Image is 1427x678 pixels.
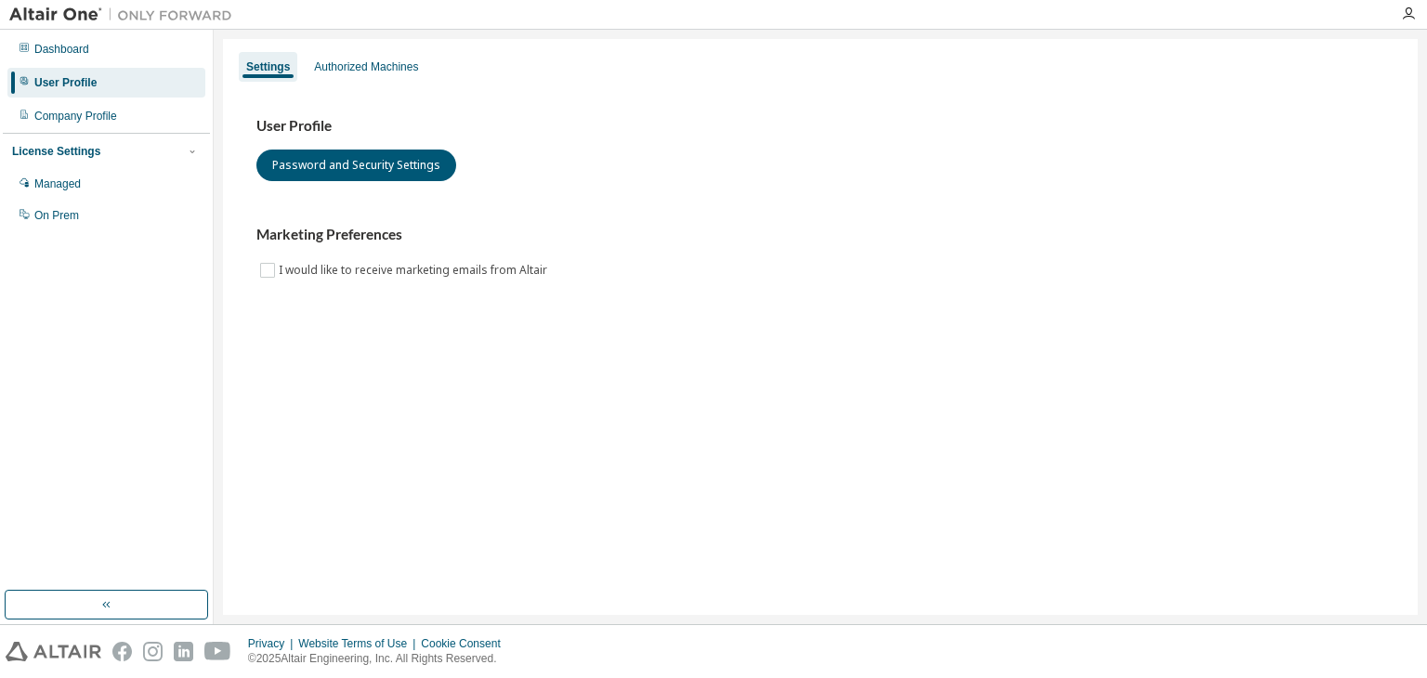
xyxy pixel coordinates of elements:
div: Website Terms of Use [298,636,421,651]
div: Company Profile [34,109,117,124]
div: On Prem [34,208,79,223]
h3: Marketing Preferences [256,226,1384,244]
div: Privacy [248,636,298,651]
div: Authorized Machines [314,59,418,74]
h3: User Profile [256,117,1384,136]
p: © 2025 Altair Engineering, Inc. All Rights Reserved. [248,651,512,667]
div: User Profile [34,75,97,90]
div: Cookie Consent [421,636,511,651]
img: youtube.svg [204,642,231,661]
label: I would like to receive marketing emails from Altair [279,259,551,281]
img: linkedin.svg [174,642,193,661]
img: facebook.svg [112,642,132,661]
img: Altair One [9,6,242,24]
div: License Settings [12,144,100,159]
img: instagram.svg [143,642,163,661]
div: Managed [34,176,81,191]
img: altair_logo.svg [6,642,101,661]
button: Password and Security Settings [256,150,456,181]
div: Dashboard [34,42,89,57]
div: Settings [246,59,290,74]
